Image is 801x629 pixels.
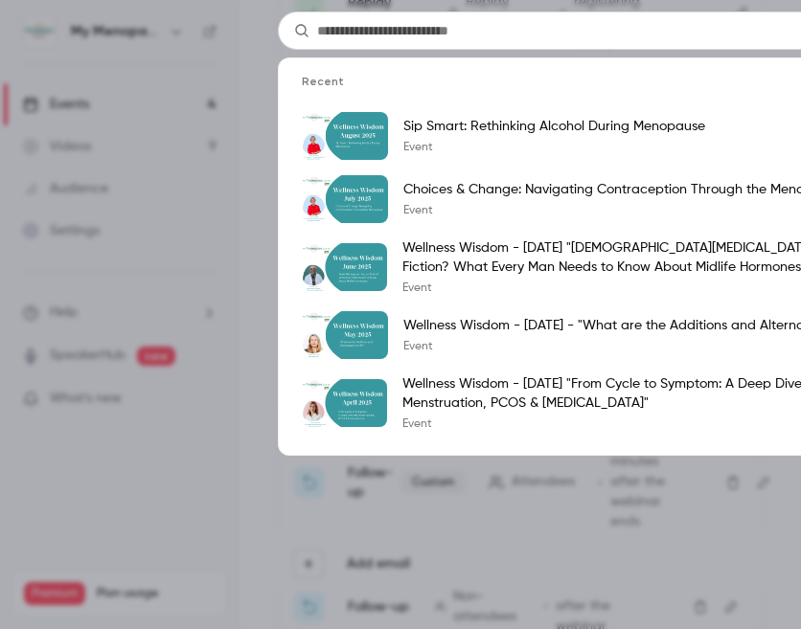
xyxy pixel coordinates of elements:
img: Wellness Wisdom - April 2025 "From Cycle to Symptom: A Deep Dive into Menstruation, PCOS & Endome... [302,379,387,427]
img: Wellness Wisdom - June 2025 "Male Menopause: Fact or Fiction? What Every Man Needs to Know About ... [302,243,387,291]
img: Sip Smart: Rethinking Alcohol During Menopause [302,112,388,160]
img: Choices & Change: Navigating Contraception Through the Menopause [302,175,388,223]
img: Wellness Wisdom - May 2025 - "What are the Additions and Alternatives to HRT?" [302,311,388,359]
p: Event [403,140,705,155]
p: Sip Smart: Rethinking Alcohol During Menopause [403,117,705,136]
